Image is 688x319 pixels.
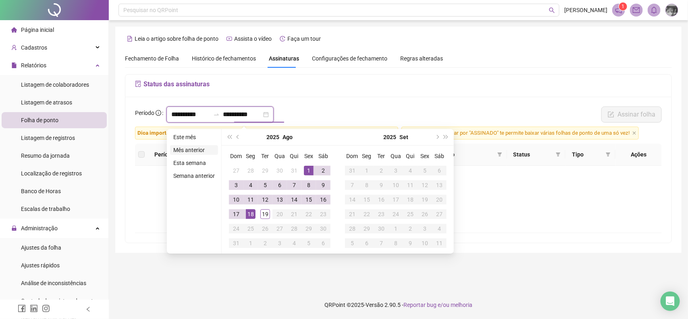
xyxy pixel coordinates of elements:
td: 2025-08-28 [287,221,301,236]
div: 5 [304,238,314,248]
td: 2025-09-28 [345,221,360,236]
td: 2025-09-04 [403,163,418,178]
div: 29 [362,224,372,234]
td: 2025-09-26 [418,207,432,221]
div: 18 [246,209,256,219]
td: 2025-08-27 [272,221,287,236]
li: Semana anterior [170,171,218,181]
div: 31 [347,166,357,175]
span: file-text [127,36,133,42]
div: 7 [347,180,357,190]
div: 25 [405,209,415,219]
span: filter [604,148,612,161]
div: 30 [275,166,285,175]
td: 2025-09-12 [418,178,432,192]
div: 13 [434,180,444,190]
td: 2025-10-10 [418,236,432,250]
div: 21 [289,209,299,219]
div: 4 [434,224,444,234]
td: 2025-08-14 [287,192,301,207]
td: 2025-09-03 [272,236,287,250]
div: 24 [231,224,241,234]
span: Tipo [572,150,603,159]
td: 2025-08-16 [316,192,330,207]
span: Filtrar por "PENDENTE GESTOR" te permite assinar várias folhas de ponto de uma só vez! [135,127,398,140]
td: 2025-09-03 [389,163,403,178]
td: 2025-09-24 [389,207,403,221]
button: month panel [283,129,293,145]
div: 4 [405,166,415,175]
div: 4 [289,238,299,248]
span: history [280,36,285,42]
div: 30 [376,224,386,234]
td: 2025-09-15 [360,192,374,207]
td: 2025-09-10 [389,178,403,192]
button: super-next-year [442,129,451,145]
td: 2025-10-03 [418,221,432,236]
td: 2025-08-04 [243,178,258,192]
div: 6 [275,180,285,190]
span: Assista o vídeo [234,35,272,42]
div: 24 [391,209,401,219]
div: 5 [260,180,270,190]
button: year panel [383,129,396,145]
div: 8 [362,180,372,190]
th: Dom [229,149,243,163]
div: 3 [391,166,401,175]
div: 27 [275,224,285,234]
td: 2025-08-07 [287,178,301,192]
div: Open Intercom Messenger [661,292,680,311]
td: 2025-09-18 [403,192,418,207]
td: 2025-08-22 [301,207,316,221]
span: close [632,131,636,135]
div: 6 [362,238,372,248]
td: 2025-08-23 [316,207,330,221]
td: 2025-07-30 [272,163,287,178]
td: 2025-08-01 [301,163,316,178]
li: Mês anterior [170,145,218,155]
td: 2025-09-16 [374,192,389,207]
span: Leia o artigo sobre folha de ponto [135,35,218,42]
td: 2025-10-05 [345,236,360,250]
div: 7 [289,180,299,190]
span: Análise de inconsistências [21,280,86,286]
td: 2025-09-07 [345,178,360,192]
td: 2025-09-27 [432,207,447,221]
span: search [549,7,555,13]
td: 2025-09-17 [389,192,403,207]
li: Este mês [170,132,218,142]
th: Qui [287,149,301,163]
span: Resumo da jornada [21,152,70,159]
span: 1 [622,4,625,9]
td: 2025-09-09 [374,178,389,192]
button: month panel [399,129,408,145]
td: 2025-08-29 [301,221,316,236]
div: 5 [420,166,430,175]
td: 2025-09-21 [345,207,360,221]
td: 2025-09-06 [432,163,447,178]
span: filter [556,152,561,157]
div: 5 [347,238,357,248]
div: 19 [260,209,270,219]
span: Configurações de fechamento [312,56,387,61]
div: 13 [275,195,285,204]
span: info-circle [156,110,161,116]
div: 3 [231,180,241,190]
footer: QRPoint © 2025 - 2.90.5 - [109,291,688,319]
td: 2025-09-19 [418,192,432,207]
td: 2025-08-09 [316,178,330,192]
td: 2025-07-31 [287,163,301,178]
th: Qui [403,149,418,163]
div: 22 [362,209,372,219]
div: 29 [260,166,270,175]
td: 2025-09-05 [418,163,432,178]
td: 2025-09-13 [432,178,447,192]
td: 2025-08-15 [301,192,316,207]
th: Dom [345,149,360,163]
td: 2025-10-01 [389,221,403,236]
td: 2025-09-01 [243,236,258,250]
div: 11 [246,195,256,204]
td: 2025-08-12 [258,192,272,207]
div: 28 [246,166,256,175]
th: Sex [418,149,432,163]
